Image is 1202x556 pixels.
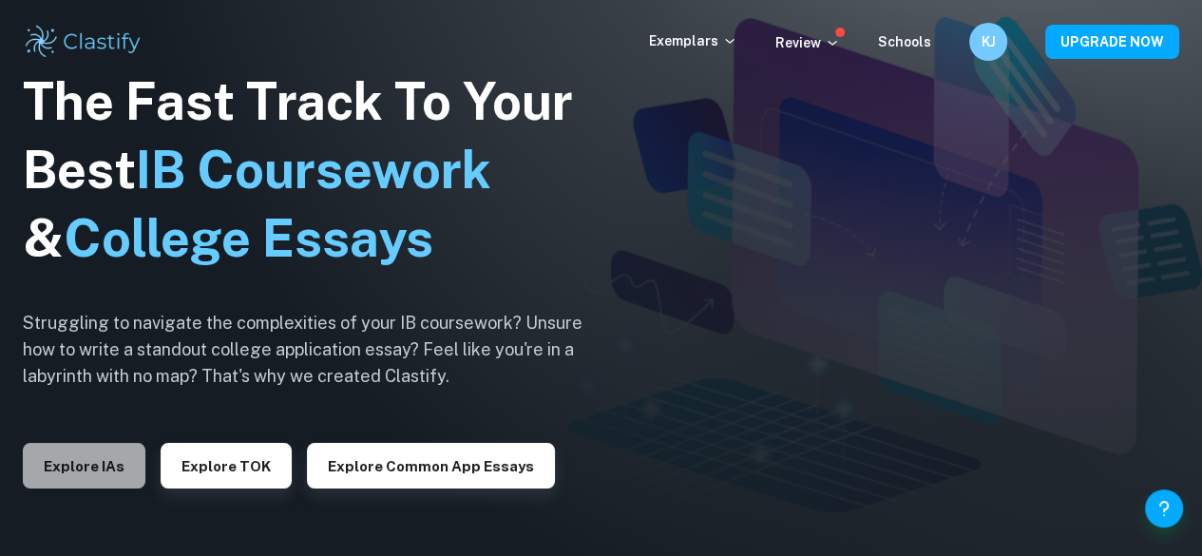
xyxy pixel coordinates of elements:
button: UPGRADE NOW [1045,25,1179,59]
a: Explore TOK [161,456,292,474]
button: Explore TOK [161,443,292,489]
p: Exemplars [649,30,737,51]
a: Schools [878,34,931,49]
p: Review [775,32,840,53]
button: KJ [969,23,1007,61]
h6: Struggling to navigate the complexities of your IB coursework? Unsure how to write a standout col... [23,310,612,390]
h6: KJ [978,31,1000,52]
span: IB Coursework [136,140,491,200]
span: College Essays [64,208,433,268]
img: Clastify logo [23,23,143,61]
button: Explore IAs [23,443,145,489]
h1: The Fast Track To Your Best & [23,67,612,273]
button: Explore Common App essays [307,443,555,489]
a: Explore IAs [23,456,145,474]
button: Help and Feedback [1145,489,1183,527]
a: Explore Common App essays [307,456,555,474]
